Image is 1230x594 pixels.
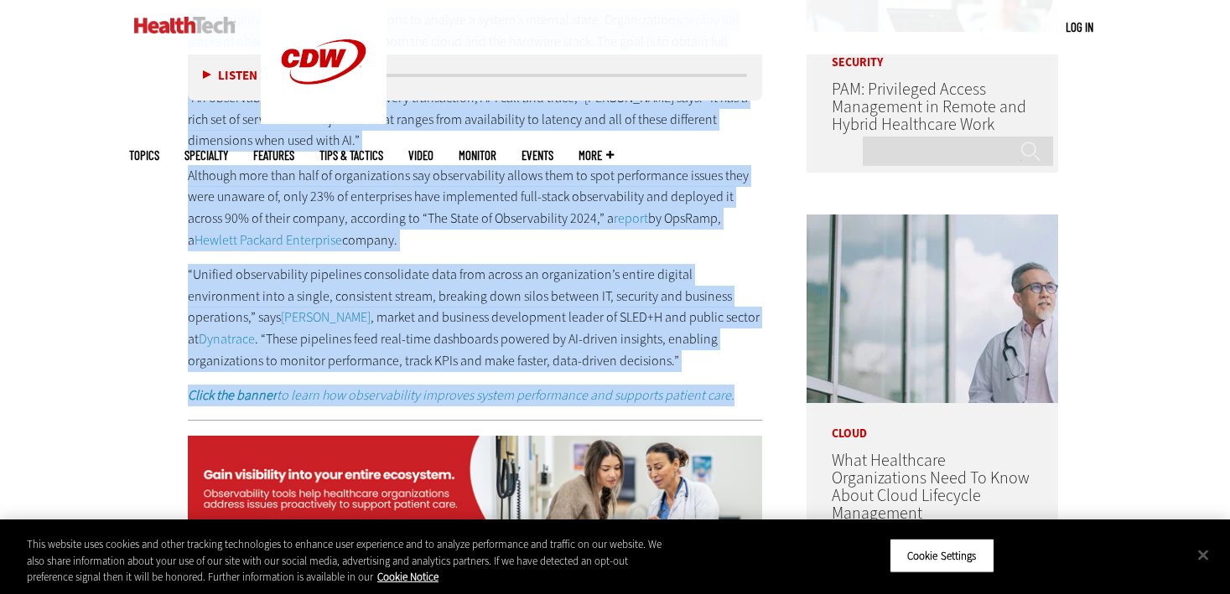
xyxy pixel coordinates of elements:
[281,308,371,326] a: [PERSON_NAME]
[184,149,228,162] span: Specialty
[1066,18,1093,36] div: User menu
[1066,19,1093,34] a: Log in
[614,209,648,227] a: report
[199,330,255,348] a: Dynatrace
[188,386,277,404] strong: Click the banner
[1185,536,1222,573] button: Close
[188,386,734,404] a: Click the bannerto learn how observability improves system performance and supports patient care.
[807,214,1058,403] img: doctor in front of clouds and reflective building
[319,149,383,162] a: Tips & Tactics
[522,149,553,162] a: Events
[261,111,387,128] a: CDW
[408,149,433,162] a: Video
[134,17,236,34] img: Home
[890,538,994,573] button: Cookie Settings
[459,149,496,162] a: MonITor
[253,149,294,162] a: Features
[188,165,763,251] p: Although more than half of organizations say observability allows them to spot performance issues...
[188,264,763,371] p: “Unified observability pipelines consolidate data from across an organization’s entire digital en...
[377,570,439,584] a: More information about your privacy
[129,149,159,162] span: Topics
[27,536,677,586] div: This website uses cookies and other tracking technologies to enhance user experience and to analy...
[832,449,1030,524] a: What Healthcare Organizations Need To Know About Cloud Lifecycle Management
[579,149,614,162] span: More
[195,231,342,249] a: Hewlett Packard Enterprise
[188,386,734,404] em: to learn how observability improves system performance and supports patient care.
[807,403,1058,440] p: Cloud
[188,436,763,535] img: ht_observability_static_2025_na_desktop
